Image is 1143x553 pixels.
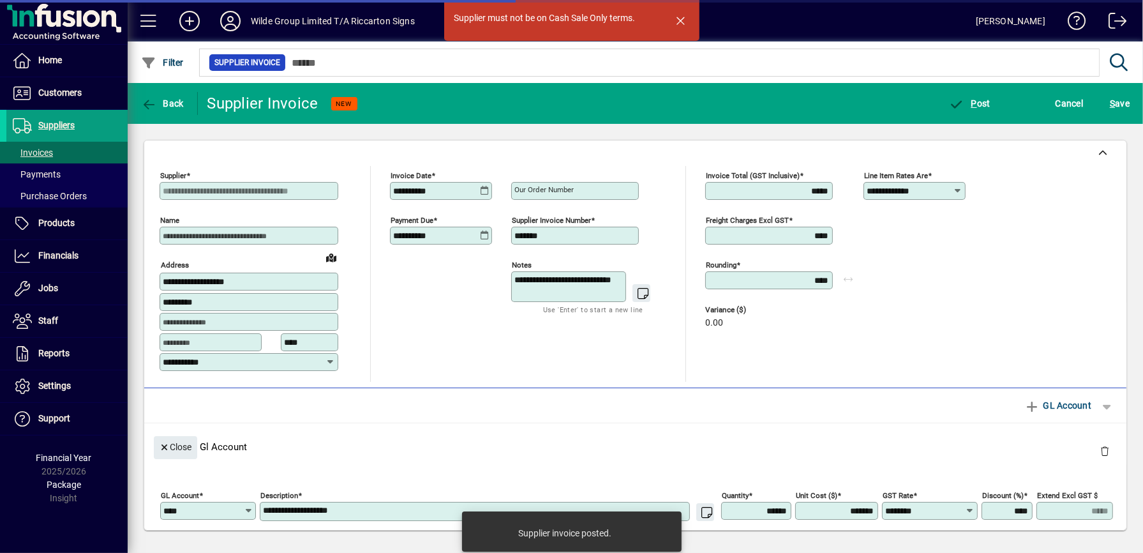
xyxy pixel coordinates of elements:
[13,169,61,179] span: Payments
[1089,445,1120,457] app-page-header-button: Delete
[1110,93,1130,114] span: ave
[38,218,75,228] span: Products
[6,370,128,402] a: Settings
[169,10,210,33] button: Add
[6,338,128,370] a: Reports
[128,92,198,115] app-page-header-button: Back
[706,171,800,180] mat-label: Invoice Total (GST inclusive)
[160,171,186,180] mat-label: Supplier
[13,148,53,158] span: Invoices
[982,490,1024,499] mat-label: Discount (%)
[38,315,58,326] span: Staff
[38,120,75,130] span: Suppliers
[151,441,200,452] app-page-header-button: Close
[949,98,990,109] span: ost
[36,453,92,463] span: Financial Year
[138,92,187,115] button: Back
[976,11,1045,31] div: [PERSON_NAME]
[251,11,415,31] div: Wilde Group Limited T/A Riccarton Signs
[47,480,81,490] span: Package
[946,92,994,115] button: Post
[144,423,1126,470] div: Gl Account
[38,55,62,65] span: Home
[1107,92,1133,115] button: Save
[6,185,128,207] a: Purchase Orders
[210,10,251,33] button: Profile
[1052,92,1087,115] button: Cancel
[6,305,128,337] a: Staff
[38,413,70,423] span: Support
[1018,394,1098,417] button: Add GL account line item
[141,98,184,109] span: Back
[214,56,280,69] span: Supplier Invoice
[160,216,179,225] mat-label: Name
[796,490,837,499] mat-label: Unit Cost ($)
[161,490,199,499] mat-label: GL Account
[391,171,431,180] mat-label: Invoice date
[260,490,298,499] mat-label: Description
[883,490,913,499] mat-label: GST rate
[519,527,612,540] div: Supplier invoice posted.
[1089,436,1120,467] button: Delete
[38,348,70,358] span: Reports
[321,247,341,268] a: View on map
[1037,490,1098,499] mat-label: Extend excl GST $
[38,283,58,293] span: Jobs
[159,437,192,458] span: Close
[971,98,977,109] span: P
[6,142,128,163] a: Invoices
[6,403,128,435] a: Support
[1110,98,1115,109] span: S
[154,436,197,459] button: Close
[1024,395,1091,416] span: GL Account
[6,208,128,239] a: Products
[722,490,749,499] mat-label: Quantity
[6,273,128,305] a: Jobs
[13,191,87,201] span: Purchase Orders
[1058,3,1086,44] a: Knowledge Base
[138,51,187,74] button: Filter
[141,57,184,68] span: Filter
[38,381,71,391] span: Settings
[38,250,78,261] span: Financials
[1099,3,1127,44] a: Logout
[336,100,352,108] span: NEW
[207,93,318,114] div: Supplier Invoice
[6,77,128,109] a: Customers
[6,163,128,185] a: Payments
[6,240,128,272] a: Financials
[1056,93,1084,114] span: Cancel
[864,171,928,180] mat-label: Line item rates are
[38,87,82,98] span: Customers
[6,45,128,77] a: Home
